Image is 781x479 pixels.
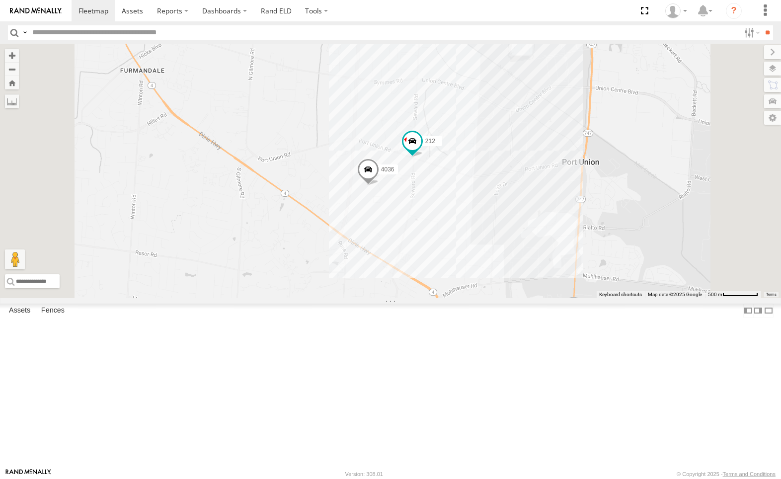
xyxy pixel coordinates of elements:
label: Dock Summary Table to the Right [753,304,763,318]
span: 212 [425,138,435,145]
button: Map Scale: 500 m per 68 pixels [705,291,761,298]
a: Visit our Website [5,469,51,479]
div: © Copyright 2025 - [677,471,776,477]
span: 4036 [381,166,394,173]
label: Measure [5,94,19,108]
a: Terms and Conditions [723,471,776,477]
div: Version: 308.01 [345,471,383,477]
span: Map data ©2025 Google [648,292,702,297]
i: ? [726,3,742,19]
a: Terms (opens in new tab) [766,293,777,297]
button: Keyboard shortcuts [599,291,642,298]
label: Fences [36,304,70,318]
label: Search Filter Options [740,25,762,40]
button: Zoom in [5,49,19,62]
span: 500 m [708,292,722,297]
button: Zoom out [5,62,19,76]
label: Search Query [21,25,29,40]
div: Mike Seta [662,3,691,18]
label: Map Settings [764,111,781,125]
button: Zoom Home [5,76,19,89]
label: Dock Summary Table to the Left [743,304,753,318]
label: Assets [4,304,35,318]
label: Hide Summary Table [764,304,774,318]
button: Drag Pegman onto the map to open Street View [5,249,25,269]
img: rand-logo.svg [10,7,62,14]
